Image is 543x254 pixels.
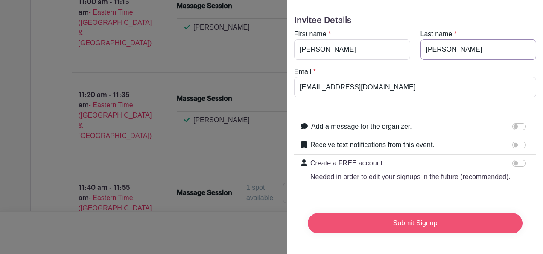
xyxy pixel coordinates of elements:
[310,140,435,150] label: Receive text notifications from this event.
[310,172,511,182] p: Needed in order to edit your signups in the future (recommended).
[311,121,412,132] label: Add a message for the organizer.
[294,67,311,77] label: Email
[294,29,327,39] label: First name
[308,213,523,233] input: Submit Signup
[420,29,452,39] label: Last name
[310,158,511,168] p: Create a FREE account.
[294,15,536,26] h5: Invitee Details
